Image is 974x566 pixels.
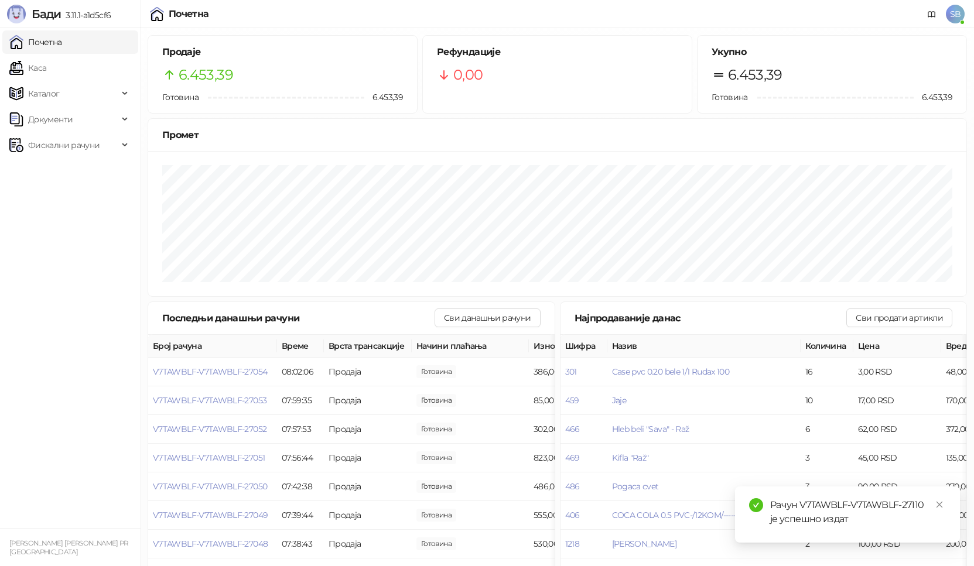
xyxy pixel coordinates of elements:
span: 386,00 [416,365,456,378]
td: Продаја [324,415,412,444]
button: [PERSON_NAME] [612,538,677,549]
span: Документи [28,108,73,131]
div: Промет [162,128,952,142]
button: 459 [565,395,579,406]
td: 07:59:35 [277,386,324,415]
td: 10 [801,386,853,415]
td: 302,00 RSD [529,415,617,444]
span: 6.453,39 [364,91,403,104]
span: 555,00 [416,509,456,522]
span: close [935,500,944,509]
button: Kifla "Raž" [612,452,649,463]
th: Време [277,335,324,358]
td: 486,00 RSD [529,472,617,501]
td: Продаја [324,386,412,415]
span: 3.11.1-a1d5cf6 [61,10,111,20]
span: 302,00 [416,423,456,435]
a: Close [933,498,946,511]
span: check-circle [749,498,763,512]
button: 469 [565,452,580,463]
div: Почетна [169,9,209,19]
a: Каса [9,56,46,80]
button: Pogaca cvet [612,481,659,492]
span: V7TAWBLF-V7TAWBLF-27050 [153,481,267,492]
span: 85,00 [416,394,456,407]
span: 6.453,39 [179,64,233,86]
td: Продаја [324,358,412,386]
button: V7TAWBLF-V7TAWBLF-27054 [153,366,267,377]
span: Фискални рачуни [28,133,100,157]
td: 3 [801,444,853,472]
th: Врста трансакције [324,335,412,358]
th: Начини плаћања [412,335,529,358]
span: 0,00 [453,64,483,86]
button: Сви продати артикли [846,308,952,327]
span: COCA COLA 0.5 PVC-/12KOM/----------- [612,510,751,520]
span: 823,00 [416,451,456,464]
td: 17,00 RSD [853,386,941,415]
td: 823,00 RSD [529,444,617,472]
span: 6.453,39 [728,64,782,86]
td: 08:02:06 [277,358,324,386]
button: Сви данашњи рачуни [435,308,540,327]
h5: Рефундације [437,45,678,59]
span: 530,00 [416,537,456,550]
button: V7TAWBLF-V7TAWBLF-27051 [153,452,265,463]
button: 1218 [565,538,579,549]
td: 85,00 RSD [529,386,617,415]
h5: Укупно [712,45,952,59]
td: 530,00 RSD [529,530,617,558]
td: 45,00 RSD [853,444,941,472]
td: Продаја [324,472,412,501]
td: 90,00 RSD [853,472,941,501]
span: 486,00 [416,480,456,493]
td: 3,00 RSD [853,358,941,386]
button: V7TAWBLF-V7TAWBLF-27053 [153,395,266,406]
button: V7TAWBLF-V7TAWBLF-27048 [153,538,268,549]
td: 16 [801,358,853,386]
span: Каталог [28,82,60,105]
span: 6.453,39 [914,91,952,104]
td: Продаја [324,501,412,530]
div: Најпродаваније данас [575,311,847,325]
th: Износ [529,335,617,358]
td: 07:39:44 [277,501,324,530]
button: 466 [565,424,580,434]
span: Бади [32,7,61,21]
td: 386,00 RSD [529,358,617,386]
td: Продаја [324,444,412,472]
div: Рачун V7TAWBLF-V7TAWBLF-27110 је успешно издат [770,498,946,526]
button: Case pvc 0.20 bele 1/1 Rudax 100 [612,366,730,377]
button: Jaje [612,395,626,406]
span: SB [946,5,965,23]
button: V7TAWBLF-V7TAWBLF-27049 [153,510,268,520]
td: 3 [801,472,853,501]
th: Шифра [561,335,607,358]
th: Број рачуна [148,335,277,358]
td: 62,00 RSD [853,415,941,444]
div: Последњи данашњи рачуни [162,311,435,325]
button: Hleb beli "Sava" - Raž [612,424,689,434]
button: V7TAWBLF-V7TAWBLF-27052 [153,424,266,434]
small: [PERSON_NAME] [PERSON_NAME] PR [GEOGRAPHIC_DATA] [9,539,128,556]
th: Количина [801,335,853,358]
td: 07:57:53 [277,415,324,444]
a: Почетна [9,30,62,54]
h5: Продаје [162,45,403,59]
th: Цена [853,335,941,358]
th: Назив [607,335,801,358]
img: Logo [7,5,26,23]
td: 6 [801,415,853,444]
span: Готовина [162,92,199,102]
span: Готовина [712,92,748,102]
